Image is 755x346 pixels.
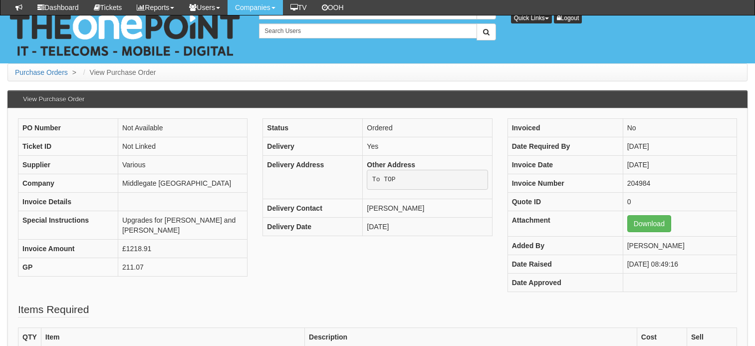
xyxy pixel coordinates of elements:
th: Attachment [507,211,623,237]
th: Delivery [263,137,363,156]
td: [DATE] [363,217,492,236]
td: 204984 [623,174,737,193]
th: Date Raised [507,255,623,274]
b: Other Address [367,161,415,169]
td: Not Linked [118,137,248,156]
th: Special Instructions [18,211,118,240]
td: 211.07 [118,258,248,277]
button: Quick Links [511,12,552,23]
td: [DATE] [623,137,737,156]
a: Download [627,215,671,232]
th: Ticket ID [18,137,118,156]
th: Date Approved [507,274,623,292]
td: [DATE] 08:49:16 [623,255,737,274]
td: £1218.91 [118,240,248,258]
th: Added By [507,237,623,255]
input: Search Users [259,23,477,38]
td: 0 [623,193,737,211]
th: Status [263,119,363,137]
pre: To TOP [367,170,488,190]
td: Various [118,156,248,174]
a: Logout [554,12,582,23]
th: Invoice Date [507,156,623,174]
th: PO Number [18,119,118,137]
th: Invoice Amount [18,240,118,258]
span: > [70,68,79,76]
legend: Items Required [18,302,89,318]
td: Upgrades for [PERSON_NAME] and [PERSON_NAME] [118,211,248,240]
th: Delivery Address [263,156,363,199]
td: [PERSON_NAME] [623,237,737,255]
td: Not Available [118,119,248,137]
th: Date Required By [507,137,623,156]
li: View Purchase Order [81,67,156,77]
th: Company [18,174,118,193]
td: Yes [363,137,492,156]
th: Invoice Number [507,174,623,193]
h3: View Purchase Order [18,91,89,108]
th: GP [18,258,118,277]
td: [DATE] [623,156,737,174]
th: Quote ID [507,193,623,211]
th: Invoice Details [18,193,118,211]
th: Supplier [18,156,118,174]
td: [PERSON_NAME] [363,199,492,217]
th: Delivery Contact [263,199,363,217]
td: No [623,119,737,137]
td: Middlegate [GEOGRAPHIC_DATA] [118,174,248,193]
a: Purchase Orders [15,68,68,76]
th: Invoiced [507,119,623,137]
th: Delivery Date [263,217,363,236]
td: Ordered [363,119,492,137]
